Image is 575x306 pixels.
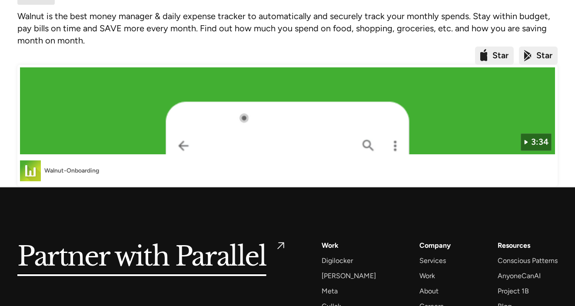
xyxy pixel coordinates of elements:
div: Resources [498,239,530,251]
div: 3:34 [531,136,548,148]
a: [PERSON_NAME] [322,270,376,282]
a: Partner with Parallel [17,239,287,275]
a: Digilocker [322,255,353,266]
a: Work [322,239,339,251]
p: Walnut is the best money manager & daily expense tracker to automatically and securely track your... [17,10,558,47]
a: Meta [322,285,338,297]
div: Star [492,49,509,62]
a: Work [419,270,435,282]
a: Project 1B [498,285,529,297]
a: About [419,285,439,297]
a: Company [419,239,451,251]
a: Services [419,255,446,266]
img: Walnut-Onboarding [20,67,555,154]
div: Star [536,49,552,62]
img: Walnut-Onboarding [20,160,41,181]
a: AnyoneCanAI [498,270,541,282]
h5: Partner with Parallel [17,239,266,275]
div: Walnut-Onboarding [44,166,99,175]
a: Conscious Patterns [498,255,558,266]
a: Walnut-Onboarding3:34Walnut-OnboardingWalnut-Onboarding [17,65,558,186]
